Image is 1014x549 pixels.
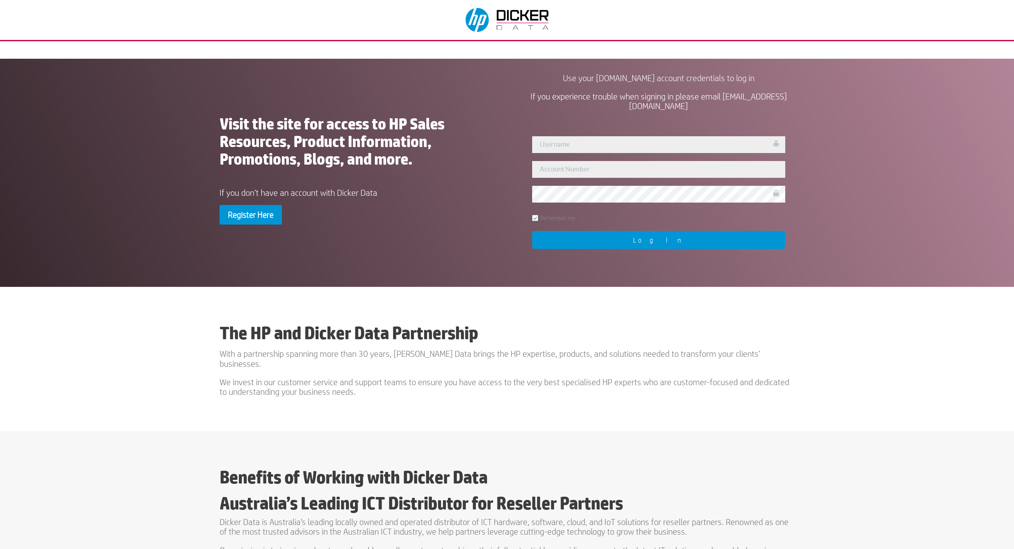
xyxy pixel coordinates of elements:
[220,493,794,517] h2: Australia’s Leading ICT Distributor for Reseller Partners
[461,4,555,36] img: Dicker Data & HP
[220,205,282,224] a: Register Here
[532,231,785,249] input: Log In
[220,467,487,487] b: Benefits of Working with Dicker Data
[220,188,377,197] span: If you don’t have an account with Dicker Data
[220,322,478,343] b: The HP and Dicker Data Partnership
[220,349,794,377] p: With a partnership spanning more than 30 years, [PERSON_NAME] Data brings the HP expertise, produ...
[563,73,755,83] span: Use your [DOMAIN_NAME] account credentials to log in
[220,377,794,396] p: We invest in our customer service and support teams to ensure you have access to the very best sp...
[220,115,491,172] h1: Visit the site for access to HP Sales Resources, Product Information, Promotions, Blogs, and more.
[220,517,794,545] p: Dicker Data is Australia’s leading locally owned and operated distributor of ICT hardware, softwa...
[532,136,785,153] input: Username
[532,215,575,221] label: Remember me
[531,91,787,111] span: If you experience trouble when signing in please email [EMAIL_ADDRESS][DOMAIN_NAME]
[532,161,785,178] input: Account Number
